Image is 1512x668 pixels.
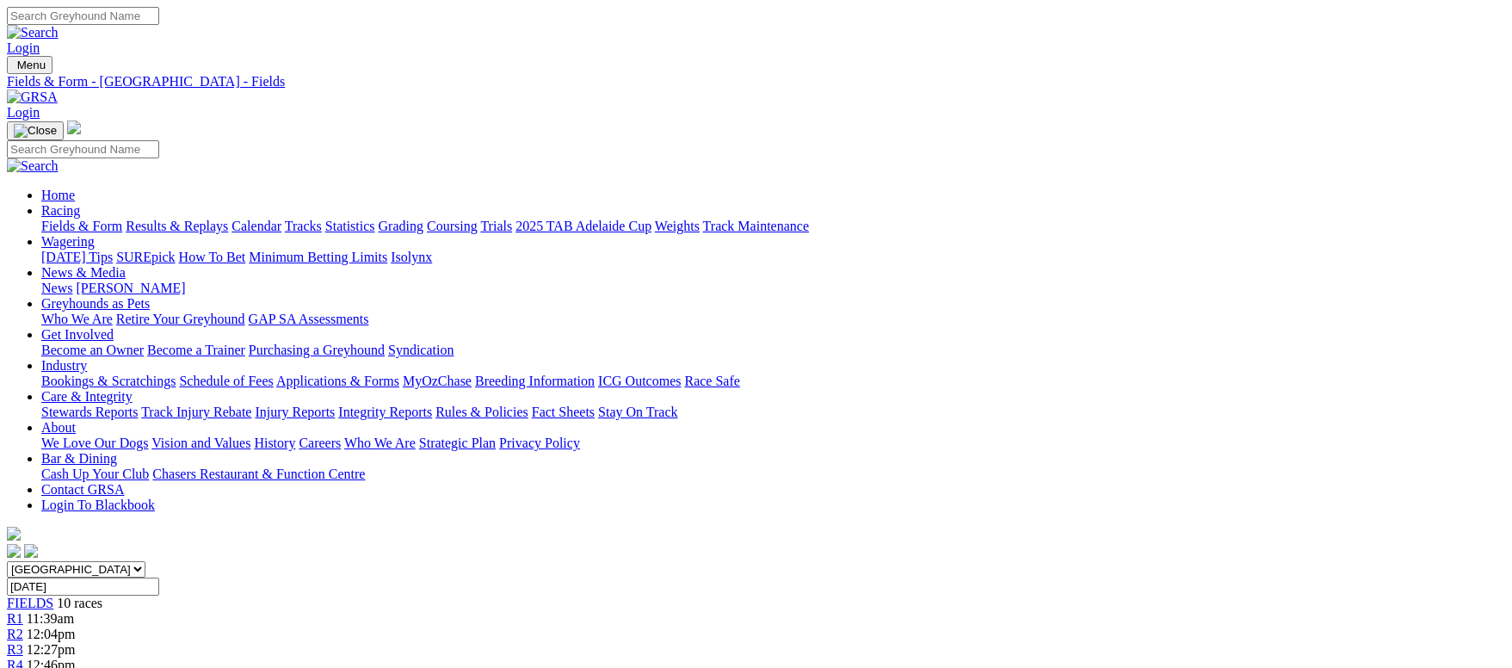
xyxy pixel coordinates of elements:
img: twitter.svg [24,544,38,558]
a: Fields & Form [41,219,122,233]
a: News [41,281,72,295]
a: Injury Reports [255,405,335,419]
a: Login [7,105,40,120]
a: [PERSON_NAME] [76,281,185,295]
span: 12:27pm [27,642,76,657]
a: Home [41,188,75,202]
button: Toggle navigation [7,56,52,74]
input: Search [7,7,159,25]
div: About [41,436,1505,451]
a: Get Involved [41,327,114,342]
a: Integrity Reports [338,405,432,419]
a: Applications & Forms [276,374,399,388]
a: News & Media [41,265,126,280]
a: R1 [7,611,23,626]
a: GAP SA Assessments [249,312,369,326]
a: R3 [7,642,23,657]
a: R2 [7,627,23,641]
a: ICG Outcomes [598,374,681,388]
span: 10 races [57,596,102,610]
img: logo-grsa-white.png [67,121,81,134]
a: Statistics [325,219,375,233]
a: Who We Are [344,436,416,450]
a: Schedule of Fees [179,374,273,388]
a: Isolynx [391,250,432,264]
a: Careers [299,436,341,450]
a: Bookings & Scratchings [41,374,176,388]
span: 12:04pm [27,627,76,641]
div: Care & Integrity [41,405,1505,420]
a: Racing [41,203,80,218]
a: About [41,420,76,435]
a: Chasers Restaurant & Function Centre [152,467,365,481]
a: Bar & Dining [41,451,117,466]
img: Search [7,158,59,174]
a: Breeding Information [475,374,595,388]
a: Fields & Form - [GEOGRAPHIC_DATA] - Fields [7,74,1505,90]
a: Become a Trainer [147,343,245,357]
img: Search [7,25,59,40]
a: FIELDS [7,596,53,610]
a: Strategic Plan [419,436,496,450]
a: Track Maintenance [703,219,809,233]
a: Syndication [388,343,454,357]
img: logo-grsa-white.png [7,527,21,541]
a: Contact GRSA [41,482,124,497]
a: Who We Are [41,312,113,326]
img: facebook.svg [7,544,21,558]
div: Racing [41,219,1505,234]
a: Trials [480,219,512,233]
span: 11:39am [27,611,74,626]
a: History [254,436,295,450]
div: Bar & Dining [41,467,1505,482]
a: Vision and Values [151,436,250,450]
div: Industry [41,374,1505,389]
img: GRSA [7,90,58,105]
a: Stewards Reports [41,405,138,419]
a: Grading [379,219,423,233]
a: Login [7,40,40,55]
a: Become an Owner [41,343,144,357]
a: Calendar [231,219,281,233]
a: Fact Sheets [532,405,595,419]
a: Privacy Policy [499,436,580,450]
a: How To Bet [179,250,246,264]
a: Retire Your Greyhound [116,312,245,326]
div: News & Media [41,281,1505,296]
a: SUREpick [116,250,175,264]
a: Wagering [41,234,95,249]
a: Race Safe [684,374,739,388]
a: MyOzChase [403,374,472,388]
a: Purchasing a Greyhound [249,343,385,357]
div: Wagering [41,250,1505,265]
a: 2025 TAB Adelaide Cup [515,219,651,233]
a: Industry [41,358,87,373]
div: Greyhounds as Pets [41,312,1505,327]
a: Results & Replays [126,219,228,233]
a: Tracks [285,219,322,233]
a: Rules & Policies [435,405,528,419]
span: Menu [17,59,46,71]
button: Toggle navigation [7,121,64,140]
a: Track Injury Rebate [141,405,251,419]
a: Weights [655,219,700,233]
a: Coursing [427,219,478,233]
a: Minimum Betting Limits [249,250,387,264]
a: Care & Integrity [41,389,133,404]
a: Cash Up Your Club [41,467,149,481]
a: Login To Blackbook [41,498,155,512]
a: We Love Our Dogs [41,436,148,450]
a: Greyhounds as Pets [41,296,150,311]
input: Search [7,140,159,158]
input: Select date [7,578,159,596]
a: [DATE] Tips [41,250,113,264]
div: Get Involved [41,343,1505,358]
img: Close [14,124,57,138]
a: Stay On Track [598,405,677,419]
